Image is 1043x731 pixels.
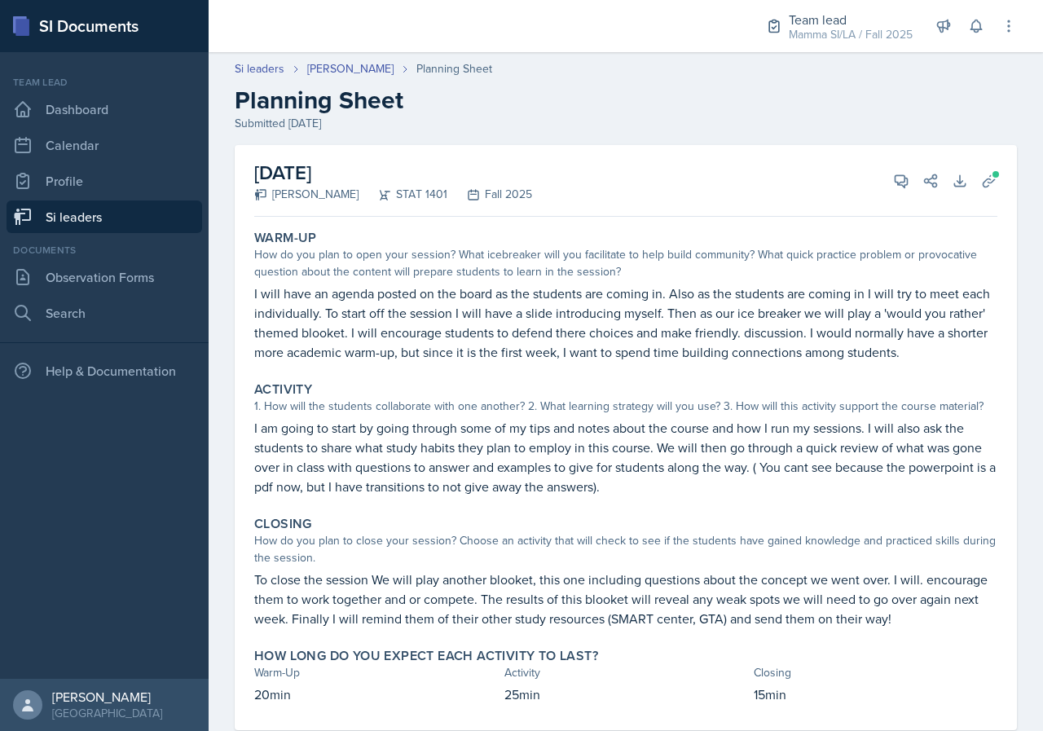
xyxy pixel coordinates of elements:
div: Fall 2025 [447,186,532,203]
label: Warm-Up [254,230,317,246]
div: Closing [754,664,997,681]
a: Calendar [7,129,202,161]
p: 15min [754,685,997,704]
div: Warm-Up [254,664,498,681]
div: Planning Sheet [416,60,492,77]
label: How long do you expect each activity to last? [254,648,598,664]
div: Submitted [DATE] [235,115,1017,132]
div: [PERSON_NAME] [254,186,359,203]
div: Activity [504,664,748,681]
p: I will have an agenda posted on the board as the students are coming in. Also as the students are... [254,284,997,362]
h2: [DATE] [254,158,532,187]
p: 20min [254,685,498,704]
label: Activity [254,381,312,398]
p: 25min [504,685,748,704]
div: How do you plan to open your session? What icebreaker will you facilitate to help build community... [254,246,997,280]
div: Team lead [789,10,913,29]
div: Documents [7,243,202,258]
a: Profile [7,165,202,197]
a: Si leaders [235,60,284,77]
div: [GEOGRAPHIC_DATA] [52,705,162,721]
div: Help & Documentation [7,354,202,387]
label: Closing [254,516,312,532]
div: Mamma SI/LA / Fall 2025 [789,26,913,43]
div: STAT 1401 [359,186,447,203]
div: [PERSON_NAME] [52,689,162,705]
a: Dashboard [7,93,202,126]
div: Team lead [7,75,202,90]
div: 1. How will the students collaborate with one another? 2. What learning strategy will you use? 3.... [254,398,997,415]
div: How do you plan to close your session? Choose an activity that will check to see if the students ... [254,532,997,566]
a: [PERSON_NAME] [307,60,394,77]
h2: Planning Sheet [235,86,1017,115]
p: To close the session We will play another blooket, this one including questions about the concept... [254,570,997,628]
a: Search [7,297,202,329]
a: Si leaders [7,200,202,233]
a: Observation Forms [7,261,202,293]
p: I am going to start by going through some of my tips and notes about the course and how I run my ... [254,418,997,496]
